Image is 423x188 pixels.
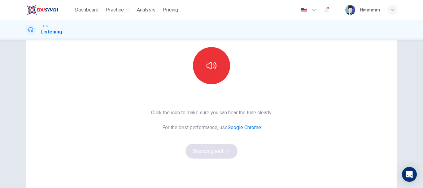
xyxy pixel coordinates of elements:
span: For the best performance, use [151,124,272,131]
button: Dashboard [72,4,101,15]
a: EduSynch logo [26,4,72,16]
div: Open Intercom Messenger [402,167,417,182]
span: Practice [106,6,124,14]
img: en [300,8,308,12]
span: Dashboard [75,6,98,14]
span: Analysis [137,6,155,14]
span: Click the icon to make sure you can hear the tune clearly. [151,109,272,116]
a: Google Chrome [228,125,261,130]
span: Pricing [163,6,178,14]
button: Pricing [160,4,181,15]
img: EduSynch logo [26,4,58,16]
h1: Listening [41,28,62,36]
div: Nimmmm [360,6,380,14]
button: Analysis [134,4,158,15]
img: Profile picture [345,5,355,15]
button: Practice [103,4,132,15]
span: IELTS [41,24,48,28]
